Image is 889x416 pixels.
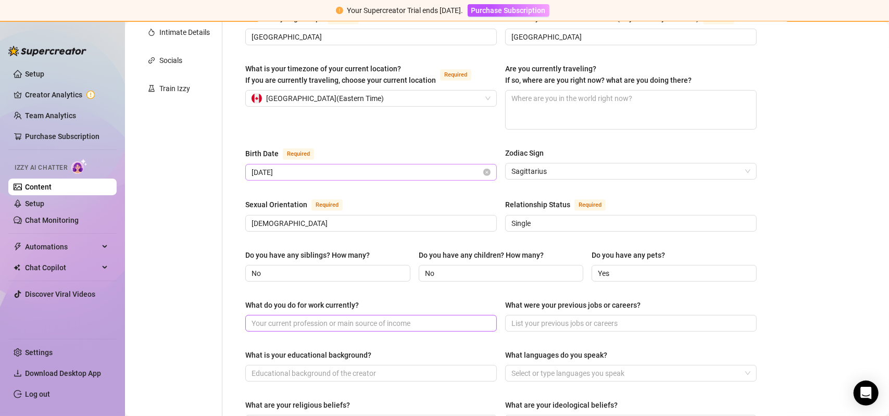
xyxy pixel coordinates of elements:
a: Log out [25,390,50,398]
div: What are your religious beliefs? [245,399,350,411]
a: Team Analytics [25,111,76,120]
input: What is your educational background? [252,368,489,379]
label: What languages do you speak? [505,349,615,361]
label: What is your educational background? [245,349,379,361]
span: download [14,369,22,377]
span: close-circle [483,169,491,176]
div: What languages do you speak? [505,349,607,361]
a: Purchase Subscription [468,6,549,15]
a: Chat Monitoring [25,216,79,224]
span: Sagittarius [511,163,750,179]
label: Do you have any siblings? How many? [245,249,377,261]
div: Do you have any pets? [592,249,665,261]
span: Automations [25,238,99,255]
div: Open Intercom Messenger [854,381,879,406]
span: exclamation-circle [336,7,343,14]
div: Relationship Status [505,199,570,210]
label: What were your previous jobs or careers? [505,299,648,311]
button: Purchase Subscription [468,4,549,17]
a: Setup [25,199,44,208]
input: Where is your current homebase? (City/Area of your home) [511,31,748,43]
div: Birth Date [245,148,279,159]
div: Train Izzy [159,83,190,94]
span: fire [148,29,155,36]
a: Creator Analytics exclamation-circle [25,86,108,103]
span: Izzy AI Chatter [15,163,67,173]
span: Purchase Subscription [471,6,546,15]
span: Required [311,199,343,211]
div: What do you do for work currently? [245,299,359,311]
label: What are your ideological beliefs? [505,399,625,411]
label: Zodiac Sign [505,147,551,159]
a: Discover Viral Videos [25,290,95,298]
label: What are your religious beliefs? [245,399,357,411]
label: Birth Date [245,147,325,160]
div: Intimate Details [159,27,210,38]
a: Purchase Subscription [25,132,99,141]
span: [GEOGRAPHIC_DATA] ( Eastern Time ) [266,91,384,106]
span: experiment [148,85,155,92]
span: What is your timezone of your current location? If you are currently traveling, choose your curre... [245,65,436,84]
div: What were your previous jobs or careers? [505,299,641,311]
span: Download Desktop App [25,369,101,377]
img: logo-BBDzfeDw.svg [8,46,86,56]
span: link [148,57,155,64]
div: Sexual Orientation [245,199,307,210]
img: ca [252,93,262,104]
label: Do you have any children? How many? [419,249,552,261]
label: Do you have any pets? [592,249,672,261]
input: Do you have any children? How many? [425,268,575,279]
input: Relationship Status [511,218,748,229]
span: Required [440,69,471,81]
a: Settings [25,348,53,357]
span: Chat Copilot [25,259,99,276]
input: What do you do for work currently? [252,318,489,329]
span: Required [283,148,314,160]
input: Do you have any siblings? How many? [252,268,402,279]
input: What were your previous jobs or careers? [511,318,748,329]
label: Sexual Orientation [245,198,354,211]
input: Where did you grow up? [252,31,489,43]
input: Sexual Orientation [252,218,489,229]
div: What is your educational background? [245,349,371,361]
span: Required [574,199,606,211]
div: Zodiac Sign [505,147,544,159]
a: Setup [25,70,44,78]
div: What are your ideological beliefs? [505,399,618,411]
span: thunderbolt [14,243,22,251]
img: Chat Copilot [14,264,20,271]
input: Do you have any pets? [598,268,748,279]
span: Are you currently traveling? If so, where are you right now? what are you doing there? [505,65,692,84]
img: AI Chatter [71,159,87,174]
label: Relationship Status [505,198,617,211]
label: What do you do for work currently? [245,299,366,311]
input: Birth Date [252,167,481,178]
a: Content [25,183,52,191]
div: Socials [159,55,182,66]
div: Do you have any siblings? How many? [245,249,370,261]
input: What languages do you speak? [511,367,514,380]
div: Do you have any children? How many? [419,249,544,261]
span: Your Supercreator Trial ends [DATE]. [347,6,464,15]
